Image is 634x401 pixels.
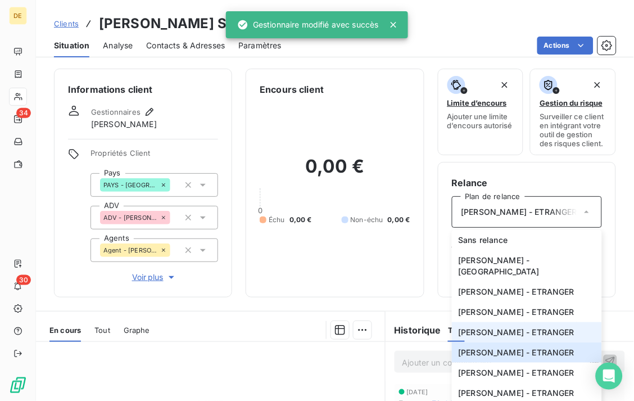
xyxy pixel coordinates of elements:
[540,112,606,148] span: Surveiller ce client en intégrant votre outil de gestion des risques client.
[448,326,465,335] span: Tout
[68,83,218,96] h6: Informations client
[452,176,602,190] h6: Relance
[459,347,575,358] span: [PERSON_NAME] - ETRANGER
[459,367,575,379] span: [PERSON_NAME] - ETRANGER
[386,323,442,337] h6: Historique
[540,98,603,107] span: Gestion du risque
[459,388,575,399] span: [PERSON_NAME] - ETRANGER
[54,40,89,51] span: Situation
[91,119,157,130] span: [PERSON_NAME]
[16,108,31,118] span: 34
[260,155,410,189] h2: 0,00 €
[289,215,312,225] span: 0,00 €
[447,98,507,107] span: Limite d’encours
[103,182,158,188] span: PAYS - [GEOGRAPHIC_DATA]
[537,37,594,55] button: Actions
[9,7,27,25] div: DE
[124,326,150,335] span: Graphe
[16,275,31,285] span: 30
[90,271,218,283] button: Voir plus
[103,247,158,254] span: Agent - [PERSON_NAME]
[170,213,179,223] input: Ajouter une valeur
[170,180,179,190] input: Ajouter une valeur
[459,327,575,338] span: [PERSON_NAME] - ETRANGER
[388,215,410,225] span: 0,00 €
[351,215,383,225] span: Non-échu
[438,69,524,155] button: Limite d’encoursAjouter une limite d’encours autorisé
[146,40,225,51] span: Contacts & Adresses
[258,206,262,215] span: 0
[90,148,218,164] span: Propriétés Client
[459,307,575,318] span: [PERSON_NAME] - ETRANGER
[459,235,508,246] span: Sans relance
[54,18,79,29] a: Clients
[238,40,282,51] span: Paramètres
[407,389,428,395] span: [DATE]
[103,40,133,51] span: Analyse
[94,326,110,335] span: Tout
[91,107,141,116] span: Gestionnaires
[170,245,179,255] input: Ajouter une valeur
[461,206,578,218] span: [PERSON_NAME] - ETRANGER
[54,19,79,28] span: Clients
[530,69,616,155] button: Gestion du risqueSurveiller ce client en intégrant votre outil de gestion des risques client.
[99,13,316,34] h3: [PERSON_NAME] SA - CL010100
[596,363,623,390] div: Open Intercom Messenger
[132,272,177,283] span: Voir plus
[459,286,575,298] span: [PERSON_NAME] - ETRANGER
[447,112,514,130] span: Ajouter une limite d’encours autorisé
[260,83,324,96] h6: Encours client
[269,215,285,225] span: Échu
[9,376,27,394] img: Logo LeanPay
[49,326,81,335] span: En cours
[459,255,595,277] span: [PERSON_NAME] - [GEOGRAPHIC_DATA]
[103,214,158,221] span: ADV - [PERSON_NAME]
[237,15,379,35] div: Gestionnaire modifié avec succès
